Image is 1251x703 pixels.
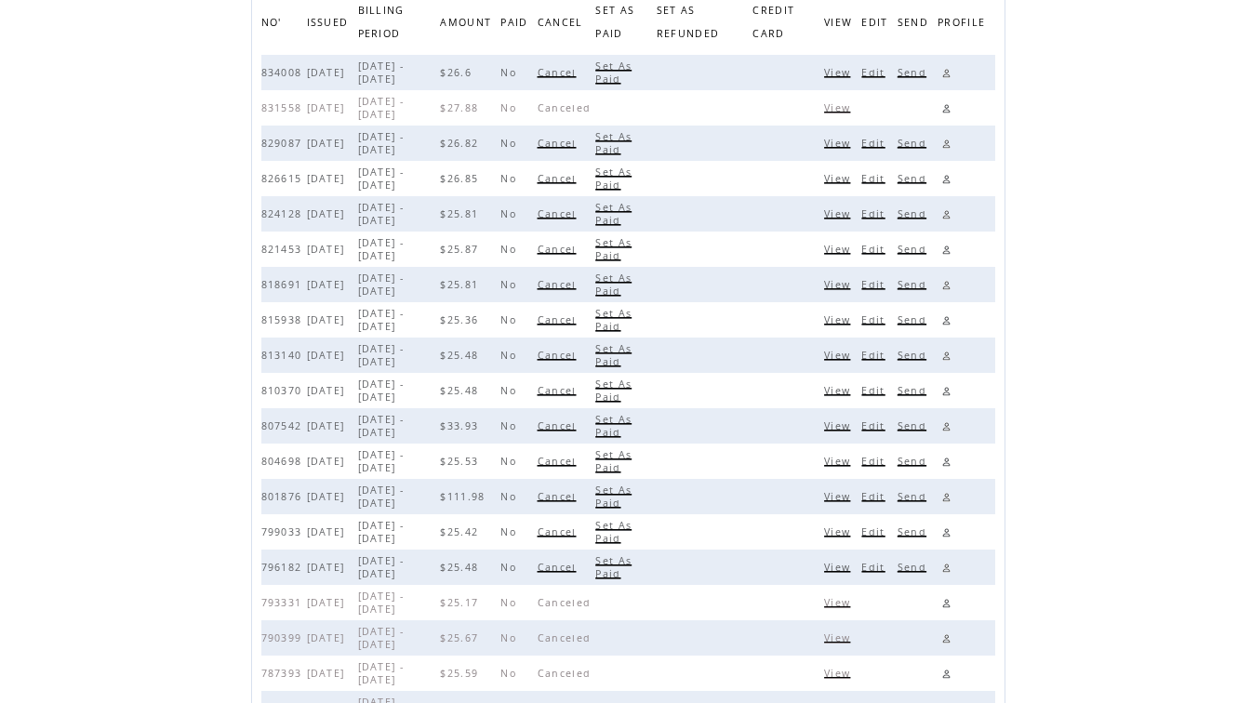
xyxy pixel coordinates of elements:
span: Click to send this bill to cutomer's email [898,455,931,468]
span: Click to edit this bill [861,172,889,185]
a: Edit profile [938,347,955,365]
span: Click to edit this bill [861,278,889,291]
span: Canceled [538,631,596,644]
span: Click to send this bill to cutomer's email [898,525,931,538]
a: Edit [861,243,889,254]
span: $25.87 [440,243,483,256]
a: Edit profile [938,382,955,400]
span: 790399 [261,631,307,644]
a: Edit profile [938,170,955,188]
span: Click to view this bill [824,561,855,574]
span: [DATE] - [DATE] [358,660,405,686]
span: Click to set this bill as paid [595,272,632,298]
span: Click to set this bill as paid [595,413,632,439]
span: [DATE] [307,207,350,220]
span: No [500,596,521,609]
span: [DATE] - [DATE] [358,236,405,262]
span: No [500,278,521,291]
span: Click to set this bill as paid [595,307,632,333]
span: [DATE] - [DATE] [358,60,405,86]
span: Click to set this bill as paid [595,166,632,192]
a: View [824,172,855,183]
span: [DATE] - [DATE] [358,342,405,368]
span: 796182 [261,561,307,574]
a: Edit [861,561,889,572]
a: Cancel [538,490,581,501]
span: Click to edit this bill [861,313,889,326]
span: PROFILE [938,11,990,38]
span: Click to send this bill to cutomer's email [898,490,931,503]
a: Cancel [538,207,581,219]
span: Click to set this bill as paid [595,484,632,510]
span: Click to cancel this bill [538,384,581,397]
span: [DATE] [307,101,350,114]
span: [DATE] - [DATE] [358,625,405,651]
span: Click to send this bill to cutomer's email [898,561,931,574]
a: Edit [861,384,889,395]
span: Click to set this bill as paid [595,342,632,368]
span: [DATE] - [DATE] [358,484,405,510]
span: 826615 [261,172,307,185]
a: View [824,66,855,77]
span: [DATE] [307,243,350,256]
span: [DATE] - [DATE] [358,166,405,192]
span: Click to view this bill [824,419,855,432]
span: 829087 [261,137,307,150]
span: Click to send this bill to cutomer's email [898,172,931,185]
span: Click to set this bill as paid [595,554,632,580]
span: No [500,101,521,114]
span: No [500,561,521,574]
a: Set As Paid [595,413,632,437]
span: Click to send this bill to cutomer's email [898,349,931,362]
a: Edit [861,207,889,219]
span: Click to send this bill to cutomer's email [898,278,931,291]
span: Click to edit this bill [861,455,889,468]
a: Set As Paid [595,378,632,402]
span: [DATE] [307,278,350,291]
span: No [500,207,521,220]
a: View [824,101,855,113]
span: [DATE] [307,667,350,680]
span: [DATE] [307,384,350,397]
span: $27.88 [440,101,483,114]
span: 804698 [261,455,307,468]
span: No [500,349,521,362]
a: Edit [861,490,889,501]
span: Click to edit this bill [861,525,889,538]
span: $33.93 [440,419,483,432]
span: Click to cancel this bill [538,490,581,503]
span: 821453 [261,243,307,256]
a: Cancel [538,172,581,183]
a: Send [898,455,931,466]
span: Click to cancel this bill [538,455,581,468]
span: CANCEL [538,11,588,38]
span: Canceled [538,667,596,680]
span: $25.67 [440,631,483,644]
span: $26.6 [440,66,476,79]
span: $25.48 [440,349,483,362]
span: [DATE] - [DATE] [358,519,405,545]
span: 834008 [261,66,307,79]
span: [DATE] - [DATE] [358,272,405,298]
a: Edit [861,172,889,183]
a: Edit profile [938,99,955,117]
a: View [824,455,855,466]
a: View [824,490,855,501]
a: Send [898,313,931,325]
span: Click to view this bill [824,66,855,79]
span: Click to cancel this bill [538,137,581,150]
a: Edit profile [938,241,955,259]
a: Edit [861,349,889,360]
span: Click to cancel this bill [538,349,581,362]
a: Cancel [538,313,581,325]
a: Set As Paid [595,236,632,260]
a: View [824,384,855,395]
a: Edit profile [938,312,955,329]
span: Click to view this bill [824,101,855,114]
span: No [500,66,521,79]
span: Click to cancel this bill [538,243,581,256]
a: Send [898,384,931,395]
span: [DATE] [307,419,350,432]
span: 818691 [261,278,307,291]
span: 787393 [261,667,307,680]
